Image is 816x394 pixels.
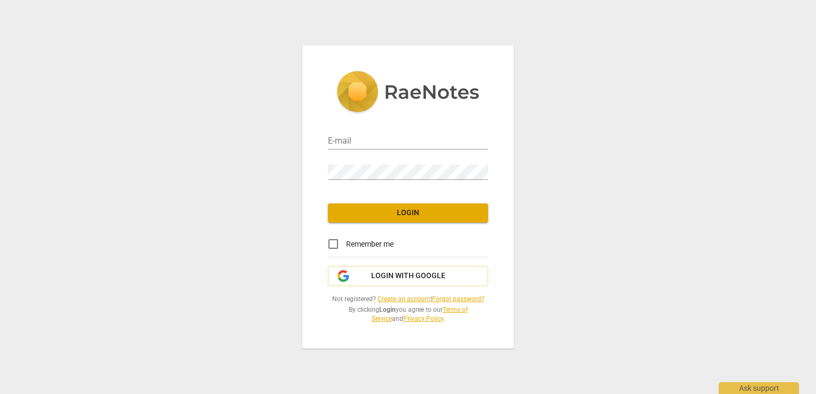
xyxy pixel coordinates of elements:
[372,306,468,322] a: Terms of Service
[403,315,443,322] a: Privacy Policy
[336,208,480,218] span: Login
[379,306,396,313] b: Login
[346,239,394,250] span: Remember me
[378,295,430,303] a: Create an account
[432,295,484,303] a: Forgot password?
[336,71,480,115] img: 5ac2273c67554f335776073100b6d88f.svg
[328,305,488,323] span: By clicking you agree to our and .
[371,271,445,281] span: Login with Google
[719,382,799,394] div: Ask support
[328,295,488,304] span: Not registered? |
[328,203,488,223] button: Login
[328,266,488,286] button: Login with Google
